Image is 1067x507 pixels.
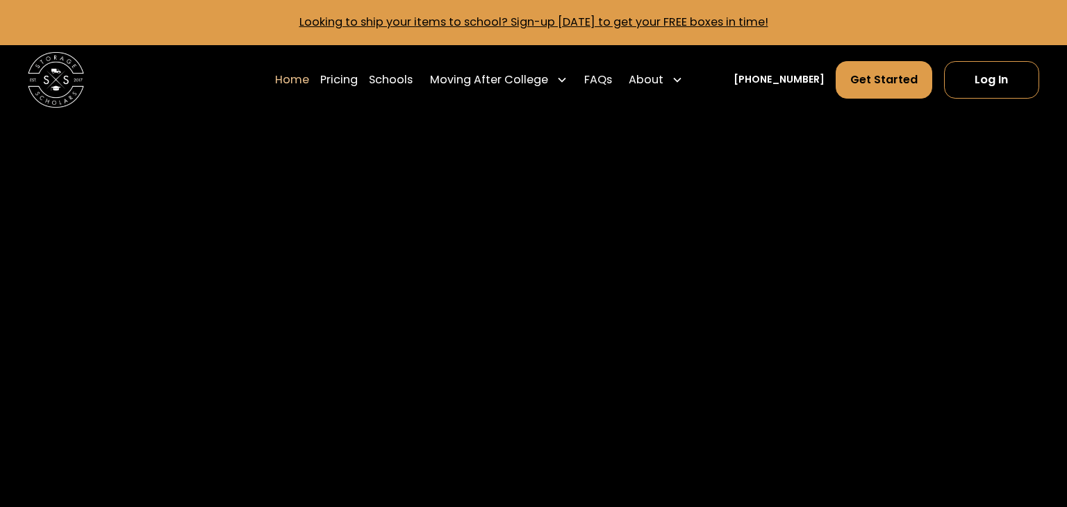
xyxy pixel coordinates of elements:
[299,14,768,30] a: Looking to ship your items to school? Sign-up [DATE] to get your FREE boxes in time!
[430,72,548,88] div: Moving After College
[584,60,612,99] a: FAQs
[28,52,84,108] img: Storage Scholars main logo
[836,61,932,99] a: Get Started
[275,60,309,99] a: Home
[320,60,358,99] a: Pricing
[629,72,663,88] div: About
[734,72,825,87] a: [PHONE_NUMBER]
[369,60,413,99] a: Schools
[944,61,1039,99] a: Log In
